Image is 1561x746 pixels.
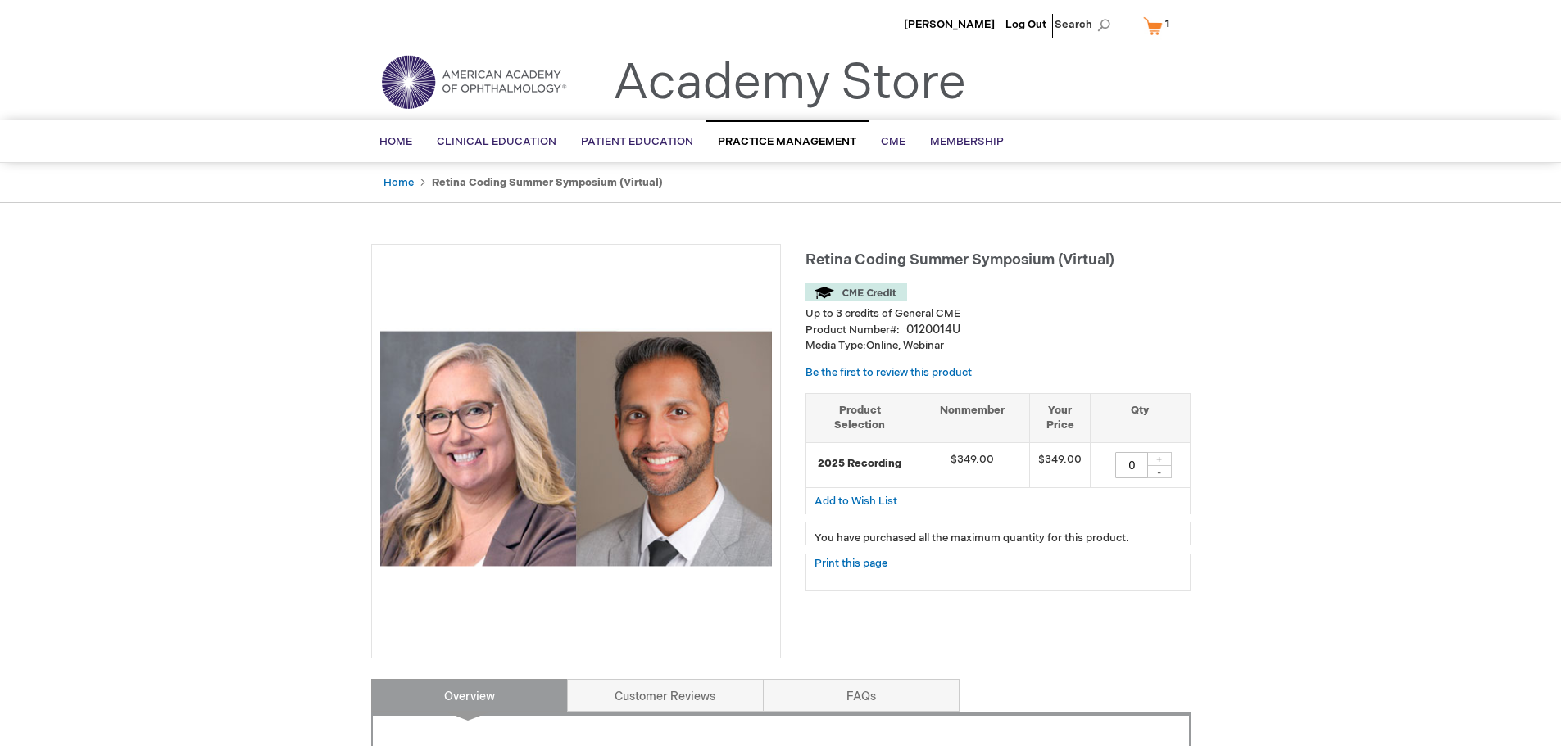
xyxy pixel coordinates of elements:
[1091,393,1190,442] th: Qty
[904,18,995,31] a: [PERSON_NAME]
[1055,8,1117,41] span: Search
[805,339,866,352] strong: Media Type:
[806,393,914,442] th: Product Selection
[379,135,412,148] span: Home
[815,554,887,574] a: Print this page
[805,283,907,301] img: CME Credit
[805,366,972,379] a: Be the first to review this product
[567,679,764,712] a: Customer Reviews
[805,306,1191,322] li: Up to 3 credits of General CME
[805,338,1191,354] p: Online, Webinar
[1140,11,1180,40] a: 1
[1165,17,1169,30] span: 1
[805,323,900,337] strong: Product Number
[805,251,1114,269] span: Retina Coding Summer Symposium (Virtual)
[815,495,897,508] span: Add to Wish List
[930,135,1004,148] span: Membership
[815,456,906,472] strong: 2025 Recording
[914,393,1030,442] th: Nonmember
[383,176,414,189] a: Home
[1115,452,1148,478] input: Qty
[881,135,905,148] span: CME
[432,176,663,189] strong: Retina Coding Summer Symposium (Virtual)
[906,322,960,338] div: 0120014U
[371,679,568,712] a: Overview
[763,679,960,712] a: FAQs
[437,135,556,148] span: Clinical Education
[914,442,1030,487] td: $349.00
[1147,452,1172,466] div: +
[1030,393,1091,442] th: Your Price
[815,494,897,508] a: Add to Wish List
[1005,18,1046,31] a: Log Out
[1030,442,1091,487] td: $349.00
[613,54,966,113] a: Academy Store
[1147,465,1172,478] div: -
[718,135,856,148] span: Practice Management
[380,253,772,644] img: Retina Coding Summer Symposium (Virtual)
[815,531,1182,546] p: You have purchased all the maximum quantity for this product.
[581,135,693,148] span: Patient Education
